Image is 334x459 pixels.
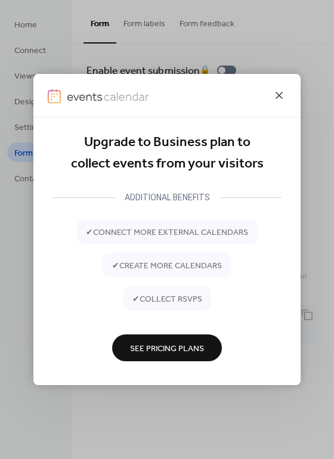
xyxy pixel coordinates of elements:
[130,342,204,355] span: See Pricing Plans
[132,293,202,305] span: ✔ collect RSVPs
[115,190,219,204] div: ADDITIONAL BENEFITS
[112,334,222,361] button: See Pricing Plans
[86,226,248,238] span: ✔ connect more external calendars
[67,89,149,104] img: logo-type
[112,259,222,272] span: ✔ create more calendars
[48,89,61,104] img: logo-icon
[52,132,282,175] div: Upgrade to Business plan to collect events from your visitors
